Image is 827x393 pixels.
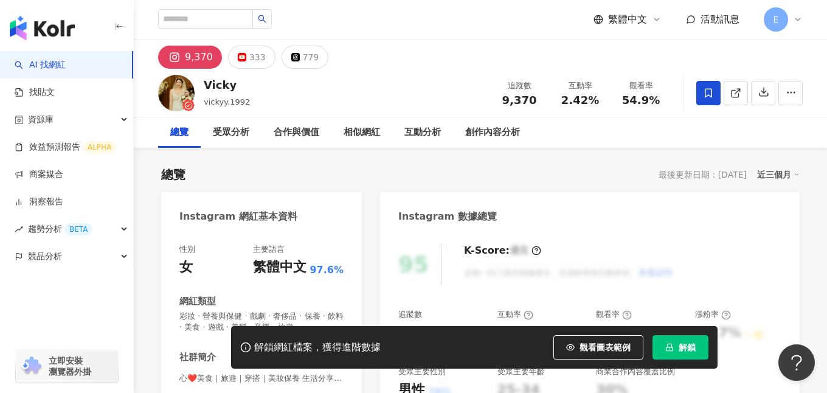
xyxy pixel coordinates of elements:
[553,335,643,360] button: 觀看圖表範例
[254,341,381,354] div: 解鎖網紅檔案，獲得進階數據
[665,343,674,352] span: lock
[161,166,185,183] div: 總覽
[701,13,739,25] span: 活動訊息
[580,343,631,352] span: 觀看圖表範例
[49,355,91,377] span: 立即安裝 瀏覽器外掛
[679,343,696,352] span: 解鎖
[15,169,63,181] a: 商案媒合
[497,324,544,343] div: 2.42%
[773,13,779,26] span: E
[179,244,195,255] div: 性別
[179,295,216,308] div: 網紅類型
[561,94,599,106] span: 2.42%
[15,141,116,153] a: 效益預測報告ALPHA
[64,223,92,235] div: BETA
[497,309,533,320] div: 互動率
[398,366,446,377] div: 受眾主要性別
[19,356,43,376] img: chrome extension
[179,373,344,384] span: 心❤️美食｜旅遊｜穿搭｜美妝保養 生活分享 | vickyy.1992
[652,335,708,360] button: 解鎖
[258,15,266,23] span: search
[659,170,747,179] div: 最後更新日期：[DATE]
[695,309,731,320] div: 漲粉率
[16,350,118,383] a: chrome extension立即安裝 瀏覽器外掛
[398,210,497,223] div: Instagram 數據總覽
[10,16,75,40] img: logo
[398,324,441,343] div: 9,370
[757,167,800,183] div: 近三個月
[158,46,222,69] button: 9,370
[465,125,520,140] div: 創作內容分析
[158,75,195,111] img: KOL Avatar
[596,366,675,377] div: 商業合作內容覆蓋比例
[282,46,329,69] button: 779
[497,366,545,377] div: 受眾主要年齡
[398,309,422,320] div: 追蹤數
[596,309,632,320] div: 觀看率
[213,125,249,140] div: 受眾分析
[179,258,193,277] div: 女
[303,49,319,66] div: 779
[179,210,297,223] div: Instagram 網紅基本資料
[253,258,306,277] div: 繁體中文
[15,196,63,208] a: 洞察報告
[622,94,660,106] span: 54.9%
[253,244,285,255] div: 主要語言
[557,80,603,92] div: 互動率
[274,125,319,140] div: 合作與價值
[464,244,541,257] div: K-Score :
[502,94,537,106] span: 9,370
[28,106,54,133] span: 資源庫
[228,46,275,69] button: 333
[596,324,642,343] div: 54.9%
[404,125,441,140] div: 互動分析
[185,49,213,66] div: 9,370
[170,125,189,140] div: 總覽
[310,263,344,277] span: 97.6%
[15,59,66,71] a: searchAI 找網紅
[496,80,542,92] div: 追蹤數
[15,225,23,234] span: rise
[28,215,92,243] span: 趨勢分析
[618,80,664,92] div: 觀看率
[15,86,55,99] a: 找貼文
[204,97,250,106] span: vickyy.1992
[204,77,250,92] div: Vicky
[608,13,647,26] span: 繁體中文
[344,125,380,140] div: 相似網紅
[179,311,344,333] span: 彩妝 · 營養與保健 · 戲劇 · 奢侈品 · 保養 · 飲料 · 美食 · 遊戲 · 美髮 · 音樂 · 旅遊
[28,243,62,270] span: 競品分析
[249,49,266,66] div: 333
